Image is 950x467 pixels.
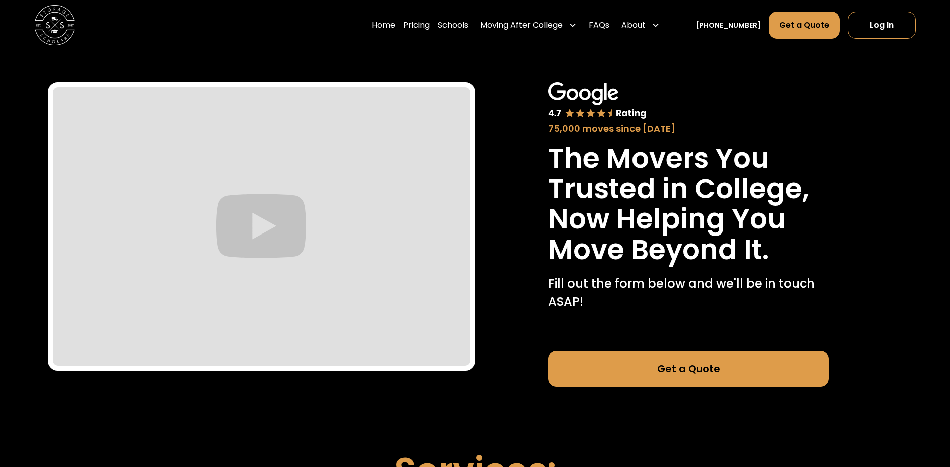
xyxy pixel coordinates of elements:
[548,351,829,387] a: Get a Quote
[548,122,829,135] div: 75,000 moves since [DATE]
[372,11,395,39] a: Home
[617,11,664,39] div: About
[848,12,916,39] a: Log In
[35,5,75,45] img: Storage Scholars main logo
[696,20,761,31] a: [PHONE_NUMBER]
[480,19,563,31] div: Moving After College
[403,11,430,39] a: Pricing
[438,11,468,39] a: Schools
[53,87,470,366] iframe: Graduate Shipping
[476,11,581,39] div: Moving After College
[589,11,609,39] a: FAQs
[769,12,840,39] a: Get a Quote
[548,143,829,265] h1: The Movers You Trusted in College, Now Helping You Move Beyond It.
[548,275,829,311] p: Fill out the form below and we'll be in touch ASAP!
[548,82,647,120] img: Google 4.7 star rating
[621,19,646,31] div: About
